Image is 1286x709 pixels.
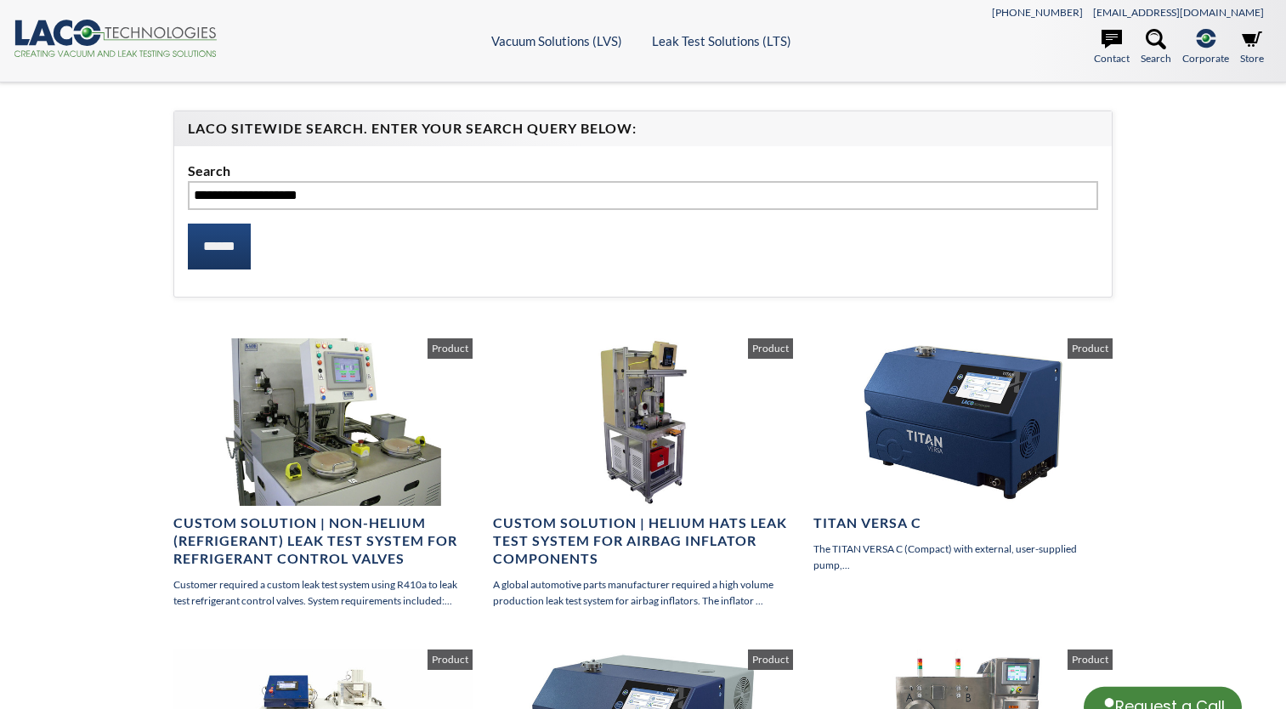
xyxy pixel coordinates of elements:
span: Corporate [1182,50,1229,66]
a: [PHONE_NUMBER] [992,6,1083,19]
h4: Custom Solution | Helium HATS Leak Test System for Airbag Inflator Components [493,514,792,567]
span: Product [748,338,793,359]
h4: TITAN VERSA C [813,514,1113,532]
span: Product [428,338,473,359]
a: Vacuum Solutions (LVS) [491,33,622,48]
p: Customer required a custom leak test system using R410a to leak test refrigerant control valves. ... [173,576,473,609]
h4: LACO Sitewide Search. Enter your Search Query Below: [188,120,1098,138]
a: [EMAIL_ADDRESS][DOMAIN_NAME] [1093,6,1264,19]
a: Store [1240,29,1264,66]
span: Product [1068,338,1113,359]
h4: Custom Solution | Non-Helium (Refrigerant) Leak Test System for Refrigerant Control Valves [173,514,473,567]
span: Product [1068,649,1113,670]
p: A global automotive parts manufacturer required a high volume production leak test system for air... [493,576,792,609]
p: The TITAN VERSA C (Compact) with external, user-supplied pump,... [813,541,1113,573]
a: Search [1141,29,1171,66]
label: Search [188,160,1098,182]
a: TITAN VERSA C The TITAN VERSA C (Compact) with external, user-supplied pump,... Product [813,338,1113,574]
a: Leak Test Solutions (LTS) [652,33,791,48]
a: Custom Solution | Helium HATS Leak Test System for Airbag Inflator Components A global automotive... [493,338,792,609]
span: Product [748,649,793,670]
a: Custom Solution | Non-Helium (Refrigerant) Leak Test System for Refrigerant Control Valves Custom... [173,338,473,609]
span: Product [428,649,473,670]
a: Contact [1094,29,1130,66]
